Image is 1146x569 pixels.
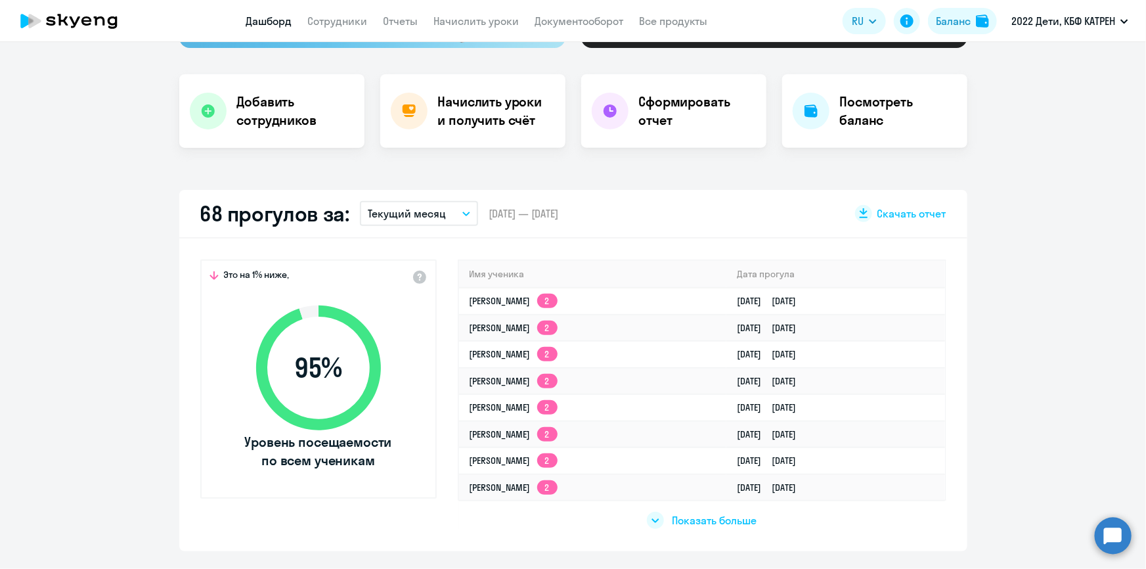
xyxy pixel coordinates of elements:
[976,14,989,28] img: balance
[537,294,558,308] app-skyeng-badge: 2
[737,401,806,413] a: [DATE][DATE]
[737,428,806,440] a: [DATE][DATE]
[535,14,624,28] a: Документооборот
[200,200,350,227] h2: 68 прогулов за:
[840,93,957,129] h4: Посмотреть баланс
[1005,5,1135,37] button: 2022 Дети, КБФ КАТРЕН
[243,433,394,470] span: Уровень посещаемости по всем ученикам
[936,13,971,29] div: Баланс
[224,269,290,284] span: Это на 1% ниже,
[243,352,394,384] span: 95 %
[737,322,806,334] a: [DATE][DATE]
[928,8,997,34] button: Балансbalance
[737,295,806,307] a: [DATE][DATE]
[368,206,446,221] p: Текущий месяц
[537,453,558,468] app-skyeng-badge: 2
[877,206,946,221] span: Скачать отчет
[843,8,886,34] button: RU
[470,322,558,334] a: [PERSON_NAME]2
[737,482,806,493] a: [DATE][DATE]
[640,14,708,28] a: Все продукты
[672,513,757,528] span: Показать больше
[737,455,806,467] a: [DATE][DATE]
[537,347,558,361] app-skyeng-badge: 2
[470,401,558,413] a: [PERSON_NAME]2
[237,93,354,129] h4: Добавить сотрудников
[470,348,558,360] a: [PERSON_NAME]2
[852,13,864,29] span: RU
[537,480,558,495] app-skyeng-badge: 2
[639,93,756,129] h4: Сформировать отчет
[438,93,552,129] h4: Начислить уроки и получить счёт
[246,14,292,28] a: Дашборд
[726,261,944,288] th: Дата прогула
[1011,13,1115,29] p: 2022 Дети, КБФ КАТРЕН
[470,455,558,467] a: [PERSON_NAME]2
[459,261,727,288] th: Имя ученика
[384,14,418,28] a: Отчеты
[537,400,558,415] app-skyeng-badge: 2
[737,375,806,387] a: [DATE][DATE]
[537,321,558,335] app-skyeng-badge: 2
[470,375,558,387] a: [PERSON_NAME]2
[489,206,558,221] span: [DATE] — [DATE]
[434,14,519,28] a: Начислить уроки
[537,374,558,388] app-skyeng-badge: 2
[470,482,558,493] a: [PERSON_NAME]2
[737,348,806,360] a: [DATE][DATE]
[470,428,558,440] a: [PERSON_NAME]2
[537,427,558,442] app-skyeng-badge: 2
[360,201,478,226] button: Текущий месяц
[308,14,368,28] a: Сотрудники
[470,295,558,307] a: [PERSON_NAME]2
